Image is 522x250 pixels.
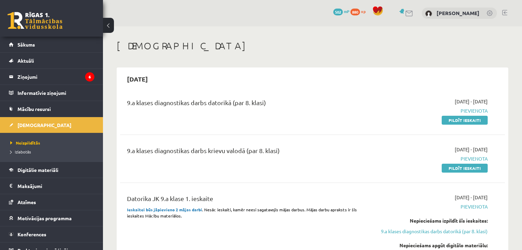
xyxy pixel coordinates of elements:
[18,167,58,173] span: Digitālie materiāli
[333,9,349,14] a: 502 mP
[9,85,94,101] a: Informatīvie ziņojumi
[127,98,364,111] div: 9.a klases diagnostikas darbs datorikā (par 8. klasi)
[18,41,35,48] span: Sākums
[18,58,34,64] span: Aktuāli
[344,9,349,14] span: mP
[361,9,366,14] span: xp
[9,69,94,85] a: Ziņojumi6
[10,149,31,154] span: Izlabotās
[18,69,94,85] legend: Ziņojumi
[374,155,488,162] span: Pievienota
[374,217,488,224] div: Nepieciešams izpildīt šīs ieskaites:
[374,228,488,235] a: 9.a klases diagnostikas darbs datorikā (par 8. klasi)
[9,101,94,117] a: Mācību resursi
[350,9,360,15] span: 880
[455,146,488,153] span: [DATE] - [DATE]
[18,199,36,205] span: Atzīmes
[18,178,94,194] legend: Maksājumi
[437,10,479,16] a: [PERSON_NAME]
[8,12,62,29] a: Rīgas 1. Tālmācības vidusskola
[9,37,94,52] a: Sākums
[127,207,202,212] strong: Ieskaitei būs jāpievieno 2 mājas darbi
[10,149,96,155] a: Izlabotās
[9,53,94,68] a: Aktuāli
[9,194,94,210] a: Atzīmes
[442,116,488,125] a: Pildīt ieskaiti
[374,107,488,114] span: Pievienota
[350,9,369,14] a: 880 xp
[374,242,488,249] div: Nepieciešams apgūt digitālo materiālu:
[442,164,488,173] a: Pildīt ieskaiti
[117,40,508,52] h1: [DEMOGRAPHIC_DATA]
[9,117,94,133] a: [DEMOGRAPHIC_DATA]
[9,162,94,178] a: Digitālie materiāli
[10,140,96,146] a: Neizpildītās
[127,146,364,159] div: 9.a klases diagnostikas darbs krievu valodā (par 8. klasi)
[455,194,488,201] span: [DATE] - [DATE]
[127,194,364,207] div: Datorika JK 9.a klase 1. ieskaite
[425,10,432,17] img: Adriana Bukovska
[127,207,357,218] span: . Nesāc ieskaiti, kamēr neesi sagatavojis mājas darbus. Mājas darbu apraksts ir šīs ieskaites Māc...
[333,9,343,15] span: 502
[120,71,155,87] h2: [DATE]
[18,215,72,221] span: Motivācijas programma
[10,140,40,146] span: Neizpildītās
[9,226,94,242] a: Konferences
[85,72,94,82] i: 6
[9,178,94,194] a: Maksājumi
[18,106,51,112] span: Mācību resursi
[374,203,488,210] span: Pievienota
[18,231,46,237] span: Konferences
[455,98,488,105] span: [DATE] - [DATE]
[18,85,94,101] legend: Informatīvie ziņojumi
[18,122,71,128] span: [DEMOGRAPHIC_DATA]
[9,210,94,226] a: Motivācijas programma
